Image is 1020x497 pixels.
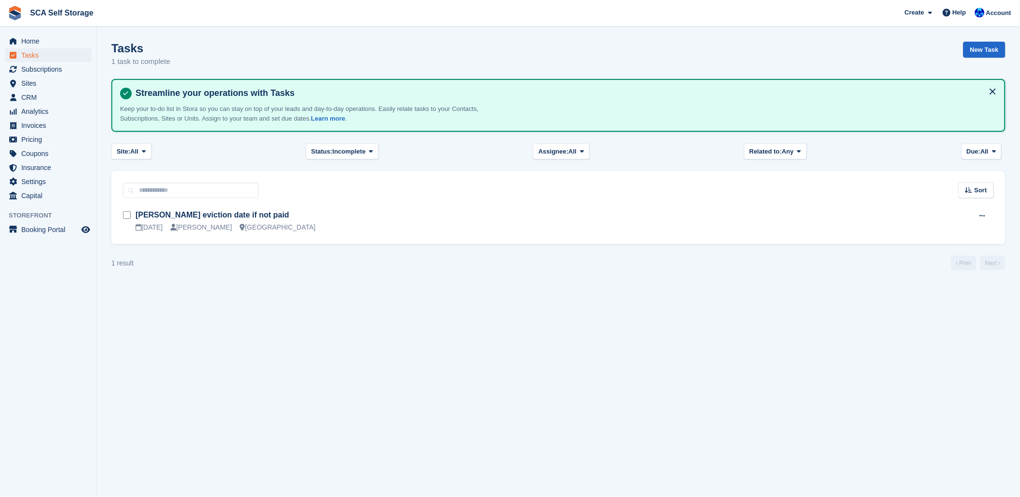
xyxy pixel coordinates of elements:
span: Assignee: [538,147,568,156]
span: Incomplete [333,147,366,156]
a: New Task [963,42,1005,58]
a: menu [5,175,91,188]
span: Tasks [21,48,79,62]
div: [PERSON_NAME] [170,222,232,233]
a: menu [5,77,91,90]
a: Preview store [80,224,91,235]
p: 1 task to complete [111,56,170,67]
button: Assignee: All [533,143,590,159]
span: CRM [21,91,79,104]
span: Related to: [749,147,782,156]
span: Account [986,8,1011,18]
span: Insurance [21,161,79,174]
a: menu [5,161,91,174]
span: Invoices [21,119,79,132]
span: All [981,147,989,156]
div: 1 result [111,258,134,268]
button: Site: All [111,143,152,159]
span: Capital [21,189,79,202]
span: Subscriptions [21,62,79,76]
span: Coupons [21,147,79,160]
span: Any [782,147,794,156]
a: menu [5,223,91,236]
a: menu [5,91,91,104]
a: Next [980,256,1005,270]
button: Status: Incomplete [306,143,379,159]
img: Kelly Neesham [975,8,985,17]
a: menu [5,62,91,76]
a: Learn more [311,115,346,122]
a: menu [5,105,91,118]
a: menu [5,189,91,202]
span: Analytics [21,105,79,118]
a: [PERSON_NAME] eviction date if not paid [136,211,289,219]
a: menu [5,34,91,48]
span: Sort [974,186,987,195]
span: All [569,147,577,156]
div: [DATE] [136,222,163,233]
h1: Tasks [111,42,170,55]
span: Help [953,8,966,17]
button: Related to: Any [744,143,807,159]
a: SCA Self Storage [26,5,97,21]
span: Create [905,8,924,17]
span: Settings [21,175,79,188]
span: Sites [21,77,79,90]
div: [GEOGRAPHIC_DATA] [240,222,316,233]
a: menu [5,119,91,132]
span: Status: [311,147,333,156]
a: menu [5,133,91,146]
p: Keep your to-do list in Stora so you can stay on top of your leads and day-to-day operations. Eas... [120,104,483,123]
span: Booking Portal [21,223,79,236]
span: Pricing [21,133,79,146]
span: Due: [967,147,981,156]
button: Due: All [961,143,1002,159]
span: Site: [117,147,130,156]
nav: Page [949,256,1007,270]
h4: Streamline your operations with Tasks [132,88,997,99]
img: stora-icon-8386f47178a22dfd0bd8f6a31ec36ba5ce8667c1dd55bd0f319d3a0aa187defe.svg [8,6,22,20]
a: menu [5,147,91,160]
span: All [130,147,138,156]
a: Previous [951,256,976,270]
span: Storefront [9,211,96,220]
span: Home [21,34,79,48]
a: menu [5,48,91,62]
